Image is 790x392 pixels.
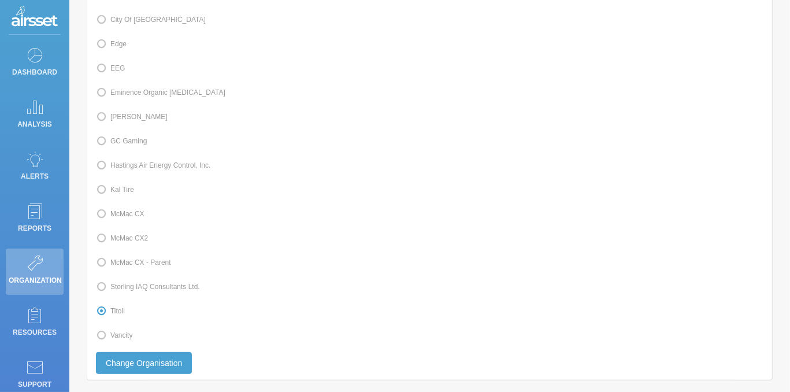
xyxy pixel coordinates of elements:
[96,134,147,149] label: GC Gaming
[96,12,206,27] label: City of [GEOGRAPHIC_DATA]
[6,249,64,295] a: Organization
[9,168,61,185] p: Alerts
[96,85,225,100] label: Eminence Organic [MEDICAL_DATA]
[96,304,125,319] label: Titoli
[6,93,64,139] a: Analysis
[6,145,64,191] a: Alerts
[96,61,125,76] label: EEG
[96,206,144,221] label: McMac CX
[9,64,61,81] p: Dashboard
[96,182,134,197] label: Kal Tire
[96,158,210,173] label: Hastings Air Energy Control, Inc.
[96,231,148,246] label: McMac CX2
[96,279,200,294] label: Sterling IAQ Consultants Ltd.
[96,352,192,374] button: Change Organisation
[6,40,64,87] a: Dashboard
[96,255,171,270] label: McMac CX - Parent
[6,301,64,347] a: Resources
[9,116,61,133] p: Analysis
[96,36,127,51] label: Edge
[12,6,58,29] img: Logo
[96,109,168,124] label: [PERSON_NAME]
[96,328,132,343] label: Vancity
[6,197,64,243] a: Reports
[9,324,61,341] p: Resources
[9,220,61,237] p: Reports
[9,272,61,289] p: Organization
